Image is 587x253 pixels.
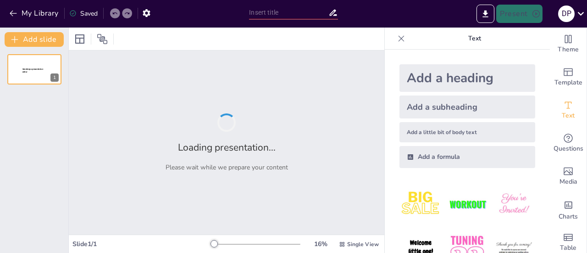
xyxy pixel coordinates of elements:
[559,177,577,187] span: Media
[310,240,332,248] div: 16 %
[7,6,62,21] button: My Library
[178,141,276,154] h2: Loading presentation...
[550,127,587,160] div: Get real-time input from your audience
[558,5,575,23] button: D P
[97,34,108,45] span: Position
[409,28,541,50] p: Text
[347,241,379,248] span: Single View
[550,28,587,61] div: Change the overall theme
[249,6,328,19] input: Insert title
[493,183,535,225] img: 3.jpeg
[7,54,61,84] div: 1
[550,94,587,127] div: Add text boxes
[554,144,583,154] span: Questions
[550,61,587,94] div: Add ready made slides
[5,32,64,47] button: Add slide
[558,6,575,22] div: D P
[50,73,59,82] div: 1
[399,183,442,225] img: 1.jpeg
[399,96,535,118] div: Add a subheading
[22,68,43,73] span: Sendsteps presentation editor
[399,64,535,92] div: Add a heading
[562,111,575,121] span: Text
[554,78,582,88] span: Template
[558,45,579,55] span: Theme
[166,163,288,172] p: Please wait while we prepare your content
[550,160,587,193] div: Add images, graphics, shapes or video
[560,243,576,253] span: Table
[72,240,212,248] div: Slide 1 / 1
[446,183,488,225] img: 2.jpeg
[476,5,494,23] button: Export to PowerPoint
[399,146,535,168] div: Add a formula
[399,122,535,142] div: Add a little bit of body text
[559,212,578,222] span: Charts
[72,32,87,46] div: Layout
[496,5,542,23] button: Present
[550,193,587,226] div: Add charts and graphs
[69,9,98,18] div: Saved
